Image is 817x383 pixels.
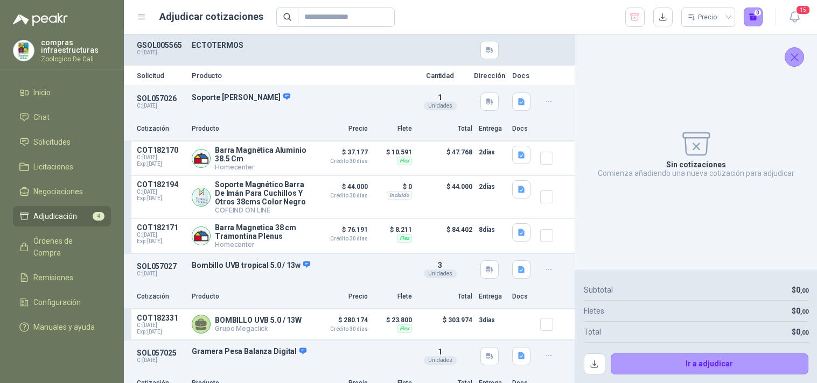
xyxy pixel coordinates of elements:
[137,189,185,195] span: C: [DATE]
[800,329,808,336] span: ,00
[796,307,808,315] span: 0
[512,72,534,79] p: Docs
[512,292,534,302] p: Docs
[792,326,808,338] p: $
[314,146,368,164] p: $ 37.177
[611,353,809,375] button: Ir a adjudicar
[438,261,442,269] span: 3
[314,314,368,332] p: $ 280.174
[13,206,111,226] a: Adjudicación4
[137,94,185,103] p: SOL057026
[13,107,111,127] a: Chat
[137,223,185,232] p: COT182171
[13,13,68,26] img: Logo peakr
[137,180,185,189] p: COT182194
[33,235,101,259] span: Órdenes de Compra
[41,56,111,62] p: Zoologico De Cali
[418,292,472,302] p: Total
[137,349,185,357] p: SOL057025
[479,180,506,193] p: 2 días
[479,124,506,134] p: Entrega
[137,292,185,302] p: Cotización
[314,159,368,164] span: Crédito 30 días
[33,136,71,148] span: Solicitudes
[192,72,407,79] p: Producto
[374,180,412,193] p: $ 0
[33,186,83,197] span: Negociaciones
[13,82,111,103] a: Inicio
[192,227,210,245] img: Company Logo
[192,188,210,206] img: Company Logo
[598,169,794,178] p: Comienza añadiendo una nueva cotización para adjudicar
[192,260,407,270] p: Bombillo UVB tropical 5.0 / 13w
[33,210,77,222] span: Adjudicación
[13,181,111,202] a: Negociaciones
[137,238,185,245] span: Exp: [DATE]
[137,271,185,277] p: C: [DATE]
[374,292,412,302] p: Flete
[13,317,111,337] a: Manuales y ayuda
[13,267,111,288] a: Remisiones
[479,292,506,302] p: Entrega
[424,102,457,110] div: Unidades
[137,103,185,109] p: C: [DATE]
[137,329,185,335] span: Exp: [DATE]
[438,347,442,356] span: 1
[413,72,467,79] p: Cantidad
[374,146,412,159] p: $ 10.591
[93,212,104,221] span: 4
[215,163,308,171] p: Homecenter
[192,41,407,49] p: ECTOTERMOS
[785,8,804,27] button: 15
[438,93,442,102] span: 1
[792,284,808,296] p: $
[137,232,185,238] span: C: [DATE]
[13,292,111,313] a: Configuración
[215,146,308,163] p: Barra Magnética Aluminio 38.5 Cm
[796,286,808,294] span: 0
[473,72,506,79] p: Dirección
[314,180,368,198] p: $ 44.000
[792,305,808,317] p: $
[215,324,302,332] p: Grupo Megaclick
[137,195,185,202] span: Exp: [DATE]
[192,347,407,357] p: Gramera Pesa Balanza Digital
[418,180,472,214] p: $ 44.000
[584,326,601,338] p: Total
[192,124,308,134] p: Producto
[688,9,719,25] div: Precio
[314,124,368,134] p: Precio
[418,146,472,171] p: $ 47.768
[397,324,412,333] div: Flex
[796,328,808,336] span: 0
[192,292,308,302] p: Producto
[33,87,51,98] span: Inicio
[479,314,506,327] p: 3 días
[215,316,302,324] p: BOMBILLO UVB 5.0 / 13W
[314,193,368,198] span: Crédito 30 días
[374,314,412,327] p: $ 23.800
[387,191,412,200] div: Incluido
[13,231,111,263] a: Órdenes de Compra
[584,305,604,317] p: Fletes
[33,272,73,283] span: Remisiones
[137,161,185,167] span: Exp: [DATE]
[479,223,506,236] p: 8 días
[785,47,804,67] button: Cerrar
[584,284,613,296] p: Subtotal
[215,206,308,214] p: COFEIND ON LINE
[192,93,407,102] p: Soporte [PERSON_NAME]
[13,40,34,61] img: Company Logo
[215,180,308,206] p: Soporte Magnético Barra De Imán Para Cuchillos Y Otros 38cms Color Negro
[418,124,472,134] p: Total
[33,296,81,308] span: Configuración
[424,356,457,365] div: Unidades
[800,308,808,315] span: ,00
[418,223,472,249] p: $ 84.402
[800,287,808,294] span: ,00
[666,160,726,169] p: Sin cotizaciones
[374,124,412,134] p: Flete
[137,322,185,329] span: C: [DATE]
[374,223,412,236] p: $ 8.211
[215,240,308,249] p: Homecenter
